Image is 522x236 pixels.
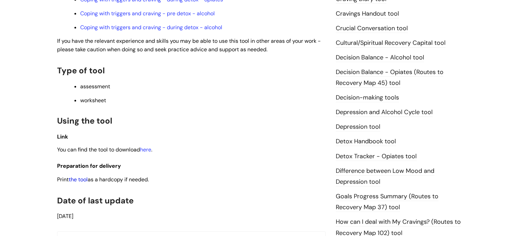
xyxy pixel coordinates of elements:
[336,192,438,212] a: Goals Progress Summary (Routes to Recovery Map 37) tool
[336,10,399,18] a: Cravings Handout tool
[80,10,215,17] a: Coping with triggers and craving - pre detox - alcohol
[336,108,433,117] a: Depression and Alcohol Cycle tool
[57,176,149,183] span: Print as a hardcopy if needed.
[80,83,110,90] span: assessment
[57,115,112,126] span: Using the tool
[336,123,380,131] a: Depression tool
[336,152,417,161] a: Detox Tracker - Opiates tool
[336,93,399,102] a: Decision-making tools
[80,24,222,31] a: Coping with triggers and craving - during detox - alcohol
[336,53,424,62] a: Decision Balance - Alcohol tool
[80,97,106,104] span: worksheet
[57,65,105,76] span: Type of tool
[57,37,321,53] span: If you have the relevant experience and skills you may be able to use this tool in other areas of...
[57,146,152,153] span: You can find the tool to download .
[57,133,68,140] span: Link
[140,146,151,153] a: here
[57,213,73,220] span: [DATE]
[336,24,408,33] a: Crucial Conversation tool
[336,167,434,186] a: Difference between Low Mood and Depression tool
[336,68,443,88] a: Decision Balance - Opiates (Routes to Recovery Map 45) tool
[57,195,134,206] span: Date of last update
[336,137,396,146] a: Detox Handbook tool
[336,39,446,48] a: Cultural/Spiritual Recovery Capital tool
[69,176,88,183] a: the tool
[57,162,121,169] span: Preparation for delivery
